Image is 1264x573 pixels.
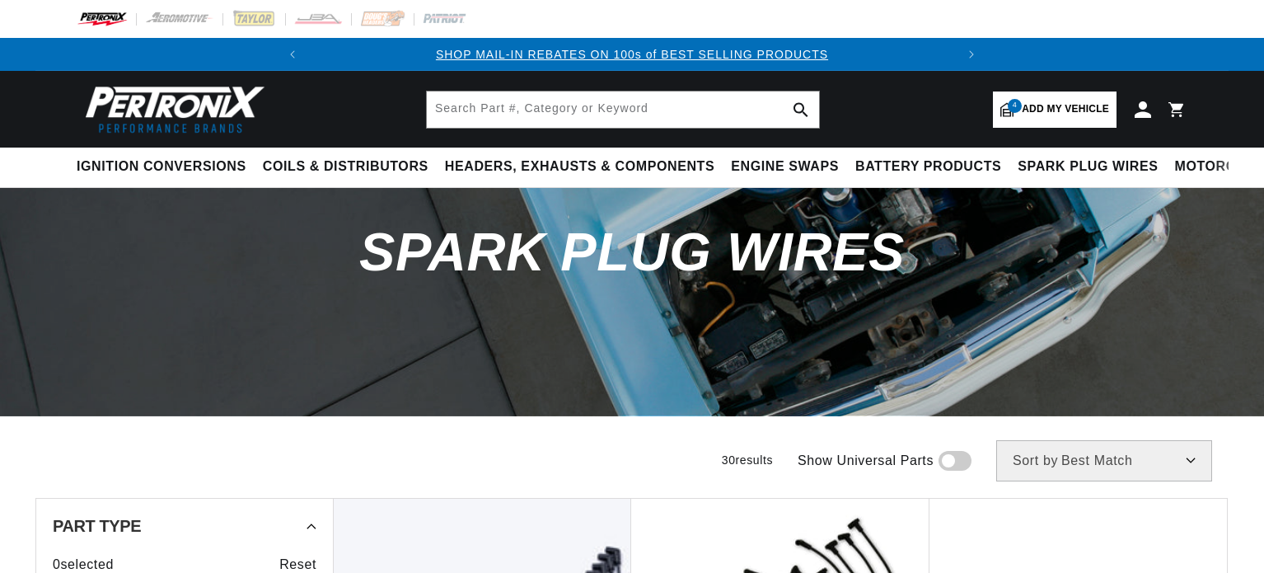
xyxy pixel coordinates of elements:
slideshow-component: Translation missing: en.sections.announcements.announcement_bar [35,38,1229,71]
span: 30 results [722,453,773,467]
span: Headers, Exhausts & Components [445,158,714,176]
div: Announcement [309,45,956,63]
summary: Engine Swaps [723,148,847,186]
span: Sort by [1013,454,1058,467]
span: Part Type [53,518,141,534]
span: Coils & Distributors [263,158,428,176]
input: Search Part #, Category or Keyword [427,92,819,128]
summary: Ignition Conversions [77,148,255,186]
span: Spark Plug Wires [1018,158,1158,176]
button: search button [783,92,819,128]
span: Show Universal Parts [798,450,934,472]
span: Add my vehicle [1022,101,1109,117]
summary: Battery Products [847,148,1009,186]
div: 1 of 2 [309,45,956,63]
summary: Headers, Exhausts & Components [437,148,723,186]
select: Sort by [996,440,1212,481]
span: Spark Plug Wires [359,222,905,282]
span: Engine Swaps [731,158,839,176]
button: Translation missing: en.sections.announcements.next_announcement [955,38,988,71]
summary: Spark Plug Wires [1009,148,1166,186]
span: 4 [1008,99,1022,113]
button: Translation missing: en.sections.announcements.previous_announcement [276,38,309,71]
a: SHOP MAIL-IN REBATES ON 100s of BEST SELLING PRODUCTS [436,48,828,61]
a: 4Add my vehicle [993,92,1117,128]
span: Battery Products [855,158,1001,176]
span: Ignition Conversions [77,158,246,176]
img: Pertronix [77,81,266,138]
summary: Coils & Distributors [255,148,437,186]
